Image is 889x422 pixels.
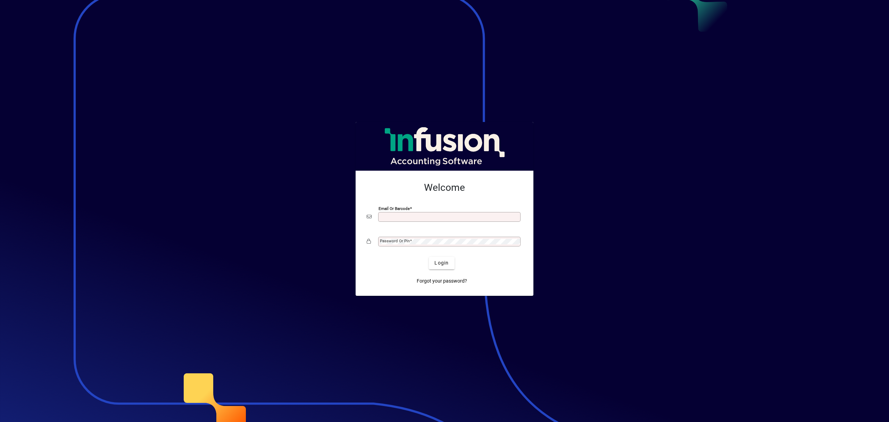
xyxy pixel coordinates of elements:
span: Forgot your password? [417,277,467,285]
a: Forgot your password? [414,275,470,287]
mat-label: Email or Barcode [379,206,410,211]
span: Login [434,259,449,267]
button: Login [429,257,454,269]
h2: Welcome [367,182,522,194]
mat-label: Password or Pin [380,238,410,243]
